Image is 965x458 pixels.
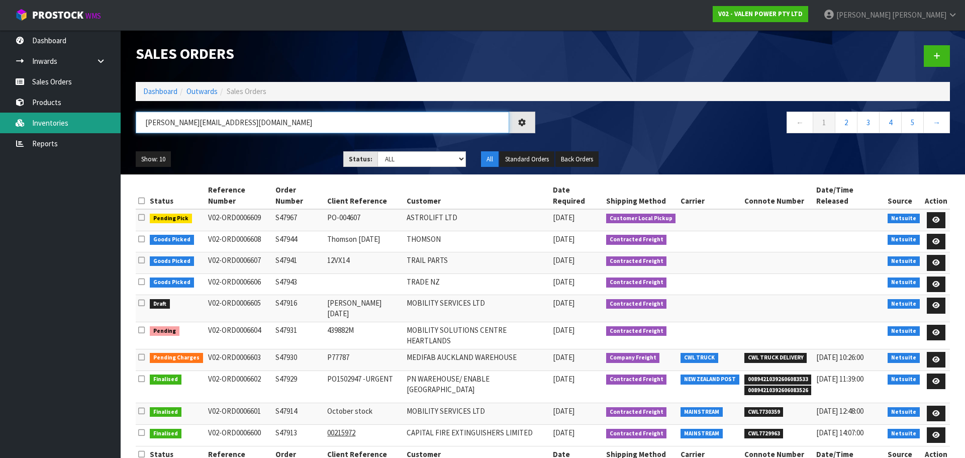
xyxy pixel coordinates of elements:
[606,278,667,288] span: Contracted Freight
[404,182,550,209] th: Customer
[325,371,404,403] td: PO1502947 -URGENT
[681,407,723,417] span: MAINSTREAM
[813,112,835,133] a: 1
[744,386,812,396] span: 00894210392606083526
[273,403,325,424] td: S47914
[553,234,574,244] span: [DATE]
[742,182,814,209] th: Connote Number
[553,213,574,222] span: [DATE]
[273,424,325,446] td: S47913
[681,353,718,363] span: CWL TRUCK
[150,407,181,417] span: Finalised
[836,10,891,20] span: [PERSON_NAME]
[404,295,550,322] td: MOBILITY SERVICES LTD
[888,326,920,336] span: Netsuite
[888,429,920,439] span: Netsuite
[816,374,863,384] span: [DATE] 11:39:00
[816,406,863,416] span: [DATE] 12:48:00
[136,45,535,62] h1: Sales Orders
[404,424,550,446] td: CAPITAL FIRE EXTINGUISHERS LIMITED
[273,295,325,322] td: S47916
[150,278,194,288] span: Goods Picked
[404,322,550,349] td: MOBILITY SOLUTIONS CENTRE HEARTLANDS
[606,429,667,439] span: Contracted Freight
[404,231,550,252] td: THOMSON
[325,403,404,424] td: October stock
[404,349,550,371] td: MEDIFAB AUCKLAND WAREHOUSE
[206,322,273,349] td: V02-ORD0006604
[206,349,273,371] td: V02-ORD0006603
[744,429,784,439] span: CWL7729963
[150,353,203,363] span: Pending Charges
[879,112,902,133] a: 4
[150,235,194,245] span: Goods Picked
[816,352,863,362] span: [DATE] 10:26:00
[901,112,924,133] a: 5
[206,273,273,295] td: V02-ORD0006606
[553,374,574,384] span: [DATE]
[206,403,273,424] td: V02-ORD0006601
[892,10,946,20] span: [PERSON_NAME]
[888,407,920,417] span: Netsuite
[273,231,325,252] td: S47944
[606,407,667,417] span: Contracted Freight
[744,353,807,363] span: CWL TRUCK DELIVERY
[150,429,181,439] span: Finalised
[606,353,660,363] span: Company Freight
[206,182,273,209] th: Reference Number
[147,182,206,209] th: Status
[550,112,950,136] nav: Page navigation
[885,182,922,209] th: Source
[85,11,101,21] small: WMS
[273,182,325,209] th: Order Number
[206,252,273,274] td: V02-ORD0006607
[787,112,813,133] a: ←
[606,299,667,309] span: Contracted Freight
[327,428,355,437] tcxspan: Call 00215972 via 3CX
[273,371,325,403] td: S47929
[206,424,273,446] td: V02-ORD0006600
[888,256,920,266] span: Netsuite
[553,406,574,416] span: [DATE]
[744,407,784,417] span: CWL7730359
[744,375,812,385] span: 00894210392606083533
[404,252,550,274] td: TRAIL PARTS
[681,375,739,385] span: NEW ZEALAND POST
[555,151,599,167] button: Back Orders
[136,151,171,167] button: Show: 10
[273,349,325,371] td: S47930
[15,9,28,21] img: cube-alt.png
[206,371,273,403] td: V02-ORD0006602
[678,182,742,209] th: Carrier
[404,403,550,424] td: MOBILITY SERVICES LTD
[553,298,574,308] span: [DATE]
[325,252,404,274] td: 12VX14
[606,375,667,385] span: Contracted Freight
[857,112,880,133] a: 3
[604,182,679,209] th: Shipping Method
[606,326,667,336] span: Contracted Freight
[349,155,372,163] strong: Status:
[404,209,550,231] td: ASTROLIFT LTD
[888,235,920,245] span: Netsuite
[273,209,325,231] td: S47967
[136,112,509,133] input: Search sales orders
[553,352,574,362] span: [DATE]
[273,322,325,349] td: S47931
[681,429,723,439] span: MAINSTREAM
[150,214,192,224] span: Pending Pick
[186,86,218,96] a: Outwards
[888,353,920,363] span: Netsuite
[553,428,574,437] span: [DATE]
[150,256,194,266] span: Goods Picked
[325,322,404,349] td: 439882M
[550,182,604,209] th: Date Required
[273,273,325,295] td: S47943
[553,255,574,265] span: [DATE]
[814,182,885,209] th: Date/Time Released
[816,428,863,437] span: [DATE] 14:07:00
[325,295,404,322] td: [PERSON_NAME] [DATE]
[227,86,266,96] span: Sales Orders
[888,278,920,288] span: Netsuite
[481,151,499,167] button: All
